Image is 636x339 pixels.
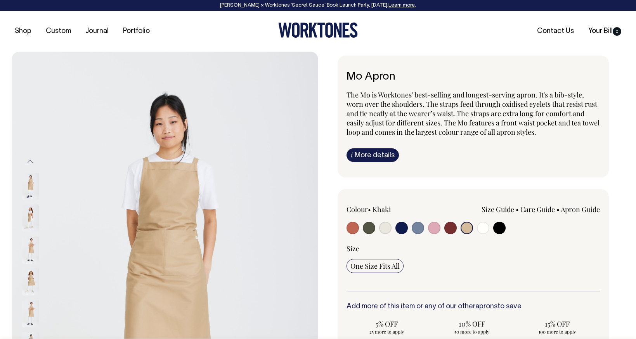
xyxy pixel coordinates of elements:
span: 100 more to apply [521,329,594,335]
span: The Mo is Worktones' best-selling and longest-serving apron. It's a bib-style, worn over the shou... [347,90,600,137]
div: Colour [347,205,448,214]
label: Khaki [373,205,391,214]
span: • [516,205,519,214]
span: 50 more to apply [435,329,508,335]
img: khaki [22,205,39,232]
a: Portfolio [120,25,153,38]
img: khaki [22,268,39,296]
a: Size Guide [482,205,514,214]
a: Journal [82,25,112,38]
a: Apron Guide [561,205,600,214]
input: 15% OFF 100 more to apply [517,317,598,337]
div: Size [347,244,600,253]
div: [PERSON_NAME] × Worktones ‘Secret Sauce’ Book Launch Party, [DATE]. . [8,3,628,8]
span: • [556,205,560,214]
a: Contact Us [534,25,577,38]
img: khaki [22,236,39,264]
a: aprons [475,303,497,310]
a: Custom [43,25,74,38]
img: khaki [22,173,39,200]
span: One Size Fits All [350,261,400,271]
input: 5% OFF 25 more to apply [347,317,427,337]
span: 25 more to apply [350,329,423,335]
h6: Mo Apron [347,71,600,83]
input: One Size Fits All [347,259,404,273]
span: 5% OFF [350,319,423,329]
a: Your Bill0 [585,25,624,38]
a: iMore details [347,148,399,162]
input: 10% OFF 50 more to apply [432,317,512,337]
span: i [351,151,353,159]
span: 0 [613,27,621,36]
a: Shop [12,25,35,38]
a: Care Guide [520,205,555,214]
button: Previous [24,153,36,170]
img: khaki [22,300,39,327]
a: Learn more [388,3,415,8]
span: 15% OFF [521,319,594,329]
span: 10% OFF [435,319,508,329]
span: • [368,205,371,214]
h6: Add more of this item or any of our other to save [347,303,600,311]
